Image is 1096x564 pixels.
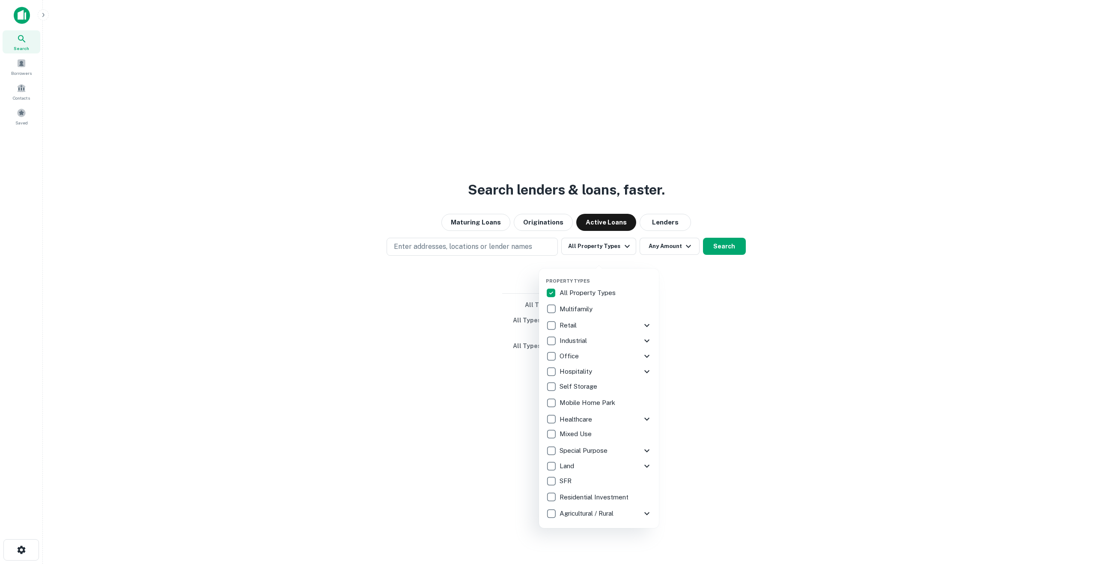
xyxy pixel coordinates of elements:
p: Multifamily [560,304,594,314]
p: Residential Investment [560,492,630,502]
div: Industrial [546,333,652,348]
div: Office [546,348,652,364]
div: Special Purpose [546,443,652,458]
p: Mixed Use [560,429,593,439]
p: Special Purpose [560,446,609,456]
p: SFR [560,476,573,486]
div: Healthcare [546,411,652,427]
p: Self Storage [560,381,599,392]
div: Agricultural / Rural [546,506,652,521]
span: Property Types [546,278,590,283]
iframe: Chat Widget [1053,496,1096,537]
p: Agricultural / Rural [560,508,615,519]
p: Industrial [560,336,589,346]
div: Hospitality [546,364,652,379]
p: Mobile Home Park [560,398,617,408]
p: Office [560,351,581,361]
p: Retail [560,320,578,331]
p: All Property Types [560,288,617,298]
div: Land [546,458,652,474]
p: Healthcare [560,414,594,425]
div: Retail [546,318,652,333]
p: Land [560,461,576,471]
p: Hospitality [560,366,594,377]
